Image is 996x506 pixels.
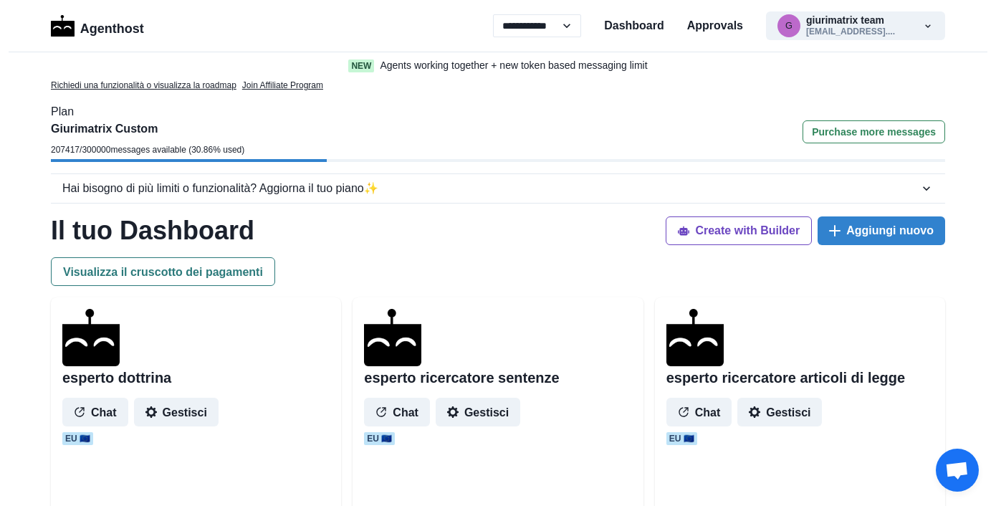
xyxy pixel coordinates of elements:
[51,103,945,120] p: Plan
[737,398,822,426] button: Gestisci
[818,216,945,245] button: Aggiungi nuovo
[380,58,647,73] p: Agents working together + new token based messaging limit
[51,257,275,286] button: Visualizza il cruscotto dei pagamenti
[80,14,144,39] p: Agenthost
[318,58,678,73] a: NewAgents working together + new token based messaging limit
[364,309,421,366] img: agenthostmascotdark.ico
[51,215,254,246] h1: Il tuo Dashboard
[134,398,219,426] button: Gestisci
[666,309,724,366] img: agenthostmascotdark.ico
[51,15,75,37] img: Logo
[666,369,905,386] h2: esperto ricercatore articoli di legge
[803,120,945,159] a: Purchase more messages
[62,369,171,386] h2: esperto dottrina
[62,432,93,445] span: EU 🇪🇺
[62,180,919,197] div: Hai bisogno di più limiti o funzionalità? Aggiorna il tuo piano ✨
[51,143,244,156] p: 207417 / 300000 messages available ( 30.86 % used)
[62,398,128,426] button: Chat
[51,120,244,138] p: Giurimatrix Custom
[364,369,559,386] h2: esperto ricercatore sentenze
[687,17,743,34] a: Approvals
[766,11,945,40] button: giurimatrix@gmail.comgiurimatrix team[EMAIL_ADDRESS]....
[62,309,120,366] img: agenthostmascotdark.ico
[666,432,697,445] span: EU 🇪🇺
[666,216,812,245] button: Create with Builder
[666,398,732,426] button: Chat
[51,174,945,203] button: Hai bisogno di più limiti o funzionalità? Aggiorna il tuo piano✨
[348,59,374,72] span: New
[936,449,979,492] div: Aprire la chat
[242,79,323,92] a: Join Affiliate Program
[604,17,664,34] a: Dashboard
[364,432,395,445] span: EU 🇪🇺
[364,398,430,426] button: Chat
[51,14,144,39] a: LogoAgenthost
[51,79,236,92] a: Richiedi una funzionalità o visualizza la roadmap
[436,398,520,426] button: Gestisci
[803,120,945,143] button: Purchase more messages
